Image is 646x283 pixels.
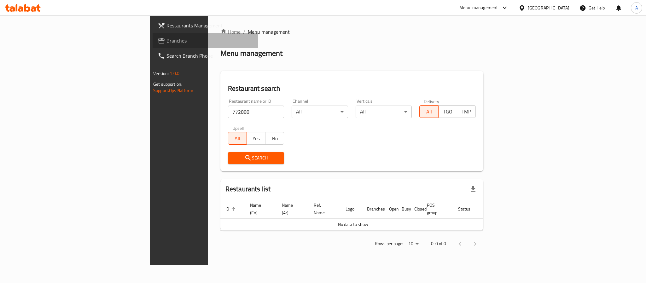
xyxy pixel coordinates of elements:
[265,132,284,145] button: No
[228,106,284,118] input: Search for restaurant name or ID..
[466,182,481,197] div: Export file
[292,106,348,118] div: All
[340,199,362,219] th: Logo
[220,199,508,231] table: enhanced table
[427,201,445,217] span: POS group
[459,4,498,12] div: Menu-management
[153,33,258,48] a: Branches
[441,107,455,116] span: TGO
[170,69,179,78] span: 1.0.0
[250,201,269,217] span: Name (En)
[422,107,436,116] span: All
[362,199,384,219] th: Branches
[375,240,403,248] p: Rows per page:
[268,134,282,143] span: No
[166,37,253,44] span: Branches
[419,105,438,118] button: All
[220,28,483,36] nav: breadcrumb
[314,201,333,217] span: Ref. Name
[232,126,244,130] label: Upsell
[153,48,258,63] a: Search Branch Phone
[225,184,271,194] h2: Restaurants list
[231,134,244,143] span: All
[153,18,258,33] a: Restaurants Management
[460,107,473,116] span: TMP
[528,4,569,11] div: [GEOGRAPHIC_DATA]
[153,80,182,88] span: Get support on:
[356,106,412,118] div: All
[406,239,421,249] div: Rows per page:
[225,205,237,213] span: ID
[228,132,247,145] button: All
[384,199,397,219] th: Open
[458,205,479,213] span: Status
[153,86,193,95] a: Support.OpsPlatform
[282,201,301,217] span: Name (Ar)
[409,199,422,219] th: Closed
[424,99,439,103] label: Delivery
[635,4,638,11] span: A
[233,154,279,162] span: Search
[220,48,282,58] h2: Menu management
[338,220,368,228] span: No data to show
[166,52,253,60] span: Search Branch Phone
[249,134,263,143] span: Yes
[438,105,457,118] button: TGO
[166,22,253,29] span: Restaurants Management
[153,69,169,78] span: Version:
[397,199,409,219] th: Busy
[228,84,476,93] h2: Restaurant search
[228,152,284,164] button: Search
[248,28,290,36] span: Menu management
[457,105,476,118] button: TMP
[431,240,446,248] p: 0-0 of 0
[247,132,265,145] button: Yes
